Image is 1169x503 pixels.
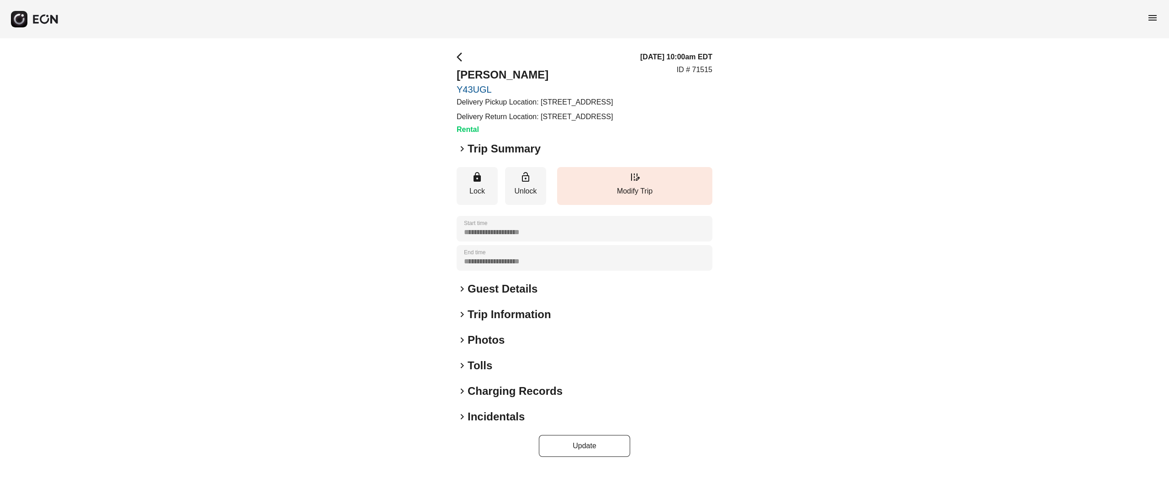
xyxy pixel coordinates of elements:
h3: Rental [457,124,613,135]
span: keyboard_arrow_right [457,360,468,371]
span: keyboard_arrow_right [457,411,468,422]
span: lock_open [520,172,531,183]
h2: [PERSON_NAME] [457,68,613,82]
p: Modify Trip [562,186,708,197]
p: Lock [461,186,493,197]
h2: Guest Details [468,282,537,296]
a: Y43UGL [457,84,613,95]
span: menu [1147,12,1158,23]
p: Delivery Pickup Location: [STREET_ADDRESS] [457,97,613,108]
h2: Tolls [468,358,492,373]
h2: Trip Summary [468,141,541,156]
span: keyboard_arrow_right [457,283,468,294]
h2: Photos [468,333,505,347]
span: keyboard_arrow_right [457,335,468,346]
h2: Charging Records [468,384,563,398]
h2: Trip Information [468,307,551,322]
span: edit_road [629,172,640,183]
button: Modify Trip [557,167,712,205]
p: Delivery Return Location: [STREET_ADDRESS] [457,111,613,122]
span: keyboard_arrow_right [457,309,468,320]
h2: Incidentals [468,409,525,424]
button: Unlock [505,167,546,205]
span: keyboard_arrow_right [457,386,468,397]
h3: [DATE] 10:00am EDT [640,52,712,63]
span: keyboard_arrow_right [457,143,468,154]
button: Lock [457,167,498,205]
button: Update [539,435,630,457]
span: lock [472,172,483,183]
p: ID # 71515 [677,64,712,75]
span: arrow_back_ios [457,52,468,63]
p: Unlock [510,186,542,197]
